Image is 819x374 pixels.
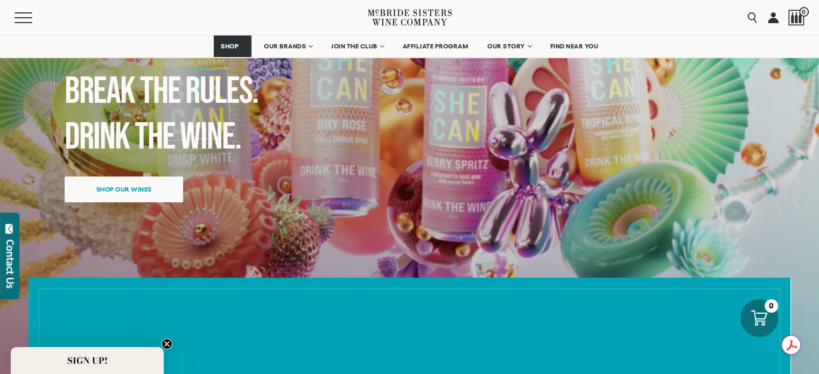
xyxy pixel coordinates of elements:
span: Wine. [180,115,241,160]
span: OUR BRANDS [264,43,306,50]
button: Close teaser [162,338,172,349]
span: Shop our wines [78,179,171,200]
a: JOIN THE CLUB [324,36,390,57]
span: SIGN UP! [67,354,108,367]
a: SHOP [214,36,251,57]
span: the [135,115,175,160]
span: Rules. [185,69,258,114]
div: SIGN UP!Close teaser [11,347,164,374]
button: Mobile Menu Trigger [15,12,53,23]
span: JOIN THE CLUB [331,43,377,50]
span: AFFILIATE PROGRAM [403,43,468,50]
span: Drink [65,115,130,160]
span: 0 [799,7,809,17]
span: OUR STORY [487,43,525,50]
span: Break [65,69,135,114]
div: 0 [765,299,778,313]
a: OUR BRANDS [257,36,319,57]
div: Contact Us [5,239,16,288]
span: the [140,69,180,114]
a: FIND NEAR YOU [543,36,606,57]
a: Shop our wines [65,177,183,202]
a: AFFILIATE PROGRAM [396,36,475,57]
a: OUR STORY [480,36,538,57]
span: FIND NEAR YOU [550,43,599,50]
span: SHOP [221,43,239,50]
